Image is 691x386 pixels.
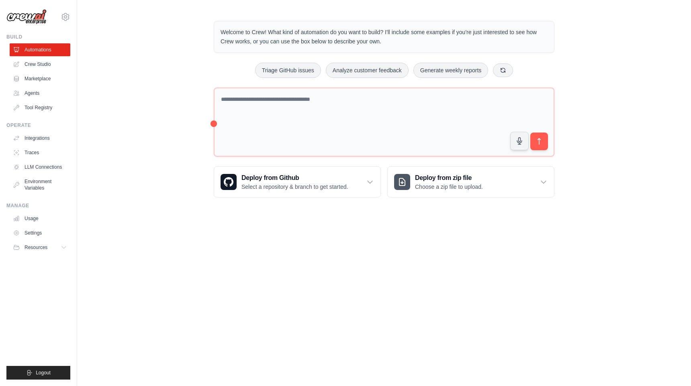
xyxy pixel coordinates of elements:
[10,101,70,114] a: Tool Registry
[6,202,70,209] div: Manage
[10,241,70,254] button: Resources
[10,58,70,71] a: Crew Studio
[10,146,70,159] a: Traces
[10,132,70,145] a: Integrations
[25,244,47,251] span: Resources
[6,366,70,380] button: Logout
[10,161,70,174] a: LLM Connections
[10,43,70,56] a: Automations
[6,9,47,25] img: Logo
[415,173,483,183] h3: Deploy from zip file
[255,63,321,78] button: Triage GitHub issues
[10,87,70,100] a: Agents
[10,227,70,239] a: Settings
[221,28,548,46] p: Welcome to Crew! What kind of automation do you want to build? I'll include some examples if you'...
[36,370,51,376] span: Logout
[241,183,348,191] p: Select a repository & branch to get started.
[415,183,483,191] p: Choose a zip file to upload.
[6,122,70,129] div: Operate
[10,72,70,85] a: Marketplace
[10,175,70,194] a: Environment Variables
[241,173,348,183] h3: Deploy from Github
[10,212,70,225] a: Usage
[413,63,489,78] button: Generate weekly reports
[326,63,409,78] button: Analyze customer feedback
[6,34,70,40] div: Build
